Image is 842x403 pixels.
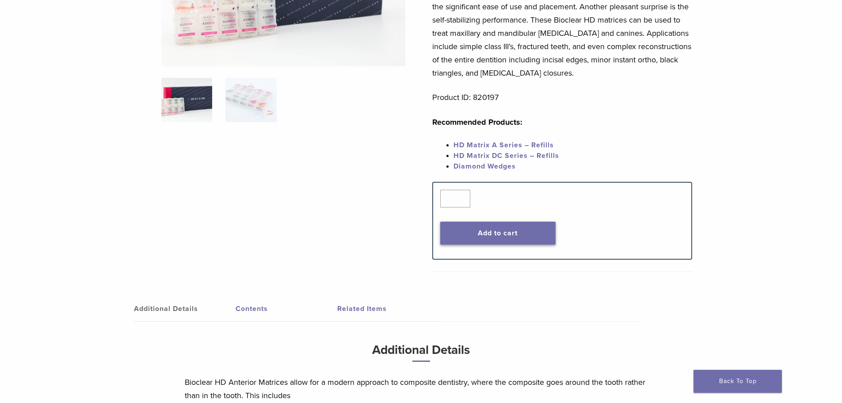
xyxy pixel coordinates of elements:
p: Bioclear HD Anterior Matrices allow for a modern approach to composite dentistry, where the compo... [185,376,658,402]
a: Related Items [337,296,439,321]
a: Diamond Wedges [453,162,516,171]
img: Complete HD Anterior Kit - Image 2 [225,78,276,122]
button: Add to cart [440,222,556,245]
strong: Recommended Products: [432,117,522,127]
a: Back To Top [693,370,782,393]
img: IMG_8088-1-324x324.jpg [161,78,212,122]
p: Product ID: 820197 [432,91,692,104]
a: Contents [236,296,337,321]
h3: Additional Details [185,339,658,369]
a: Additional Details [134,296,236,321]
a: HD Matrix DC Series – Refills [453,151,559,160]
a: HD Matrix A Series – Refills [453,141,554,150]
